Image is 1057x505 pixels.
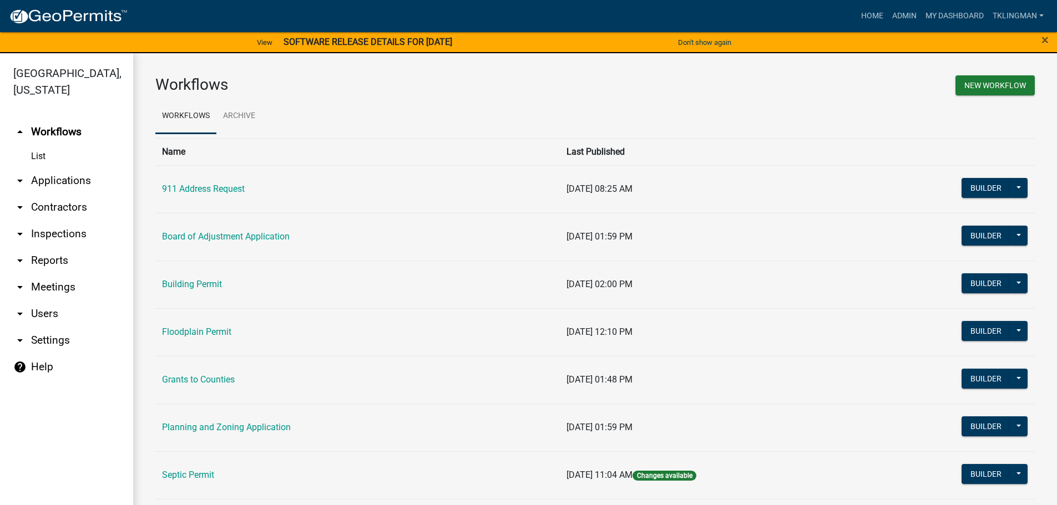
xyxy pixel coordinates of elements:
[962,416,1010,436] button: Builder
[13,307,27,320] i: arrow_drop_down
[13,125,27,139] i: arrow_drop_up
[988,6,1048,27] a: tklingman
[13,201,27,214] i: arrow_drop_down
[962,226,1010,246] button: Builder
[567,231,633,242] span: [DATE] 01:59 PM
[162,422,291,432] a: Planning and Zoning Application
[13,280,27,294] i: arrow_drop_down
[567,374,633,385] span: [DATE] 01:48 PM
[13,227,27,241] i: arrow_drop_down
[962,178,1010,198] button: Builder
[162,327,231,337] a: Floodplain Permit
[162,183,245,194] a: 911 Address Request
[162,470,214,480] a: Septic Permit
[567,422,633,432] span: [DATE] 01:59 PM
[962,464,1010,484] button: Builder
[162,374,235,385] a: Grants to Counties
[857,6,888,27] a: Home
[13,360,27,374] i: help
[567,470,633,480] span: [DATE] 11:04 AM
[252,33,277,52] a: View
[888,6,921,27] a: Admin
[567,183,633,194] span: [DATE] 08:25 AM
[921,6,988,27] a: My Dashboard
[13,334,27,347] i: arrow_drop_down
[13,254,27,267] i: arrow_drop_down
[162,231,290,242] a: Board of Adjustment Application
[162,279,222,289] a: Building Permit
[155,75,587,94] h3: Workflows
[155,99,216,134] a: Workflows
[674,33,736,52] button: Don't show again
[962,321,1010,341] button: Builder
[567,279,633,289] span: [DATE] 02:00 PM
[1041,33,1049,47] button: Close
[962,273,1010,293] button: Builder
[155,138,560,165] th: Name
[633,471,696,481] span: Changes available
[567,327,633,337] span: [DATE] 12:10 PM
[13,174,27,187] i: arrow_drop_down
[216,99,262,134] a: Archive
[955,75,1035,95] button: New Workflow
[284,37,452,47] strong: SOFTWARE RELEASE DETAILS FOR [DATE]
[560,138,863,165] th: Last Published
[962,369,1010,389] button: Builder
[1041,32,1049,48] span: ×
